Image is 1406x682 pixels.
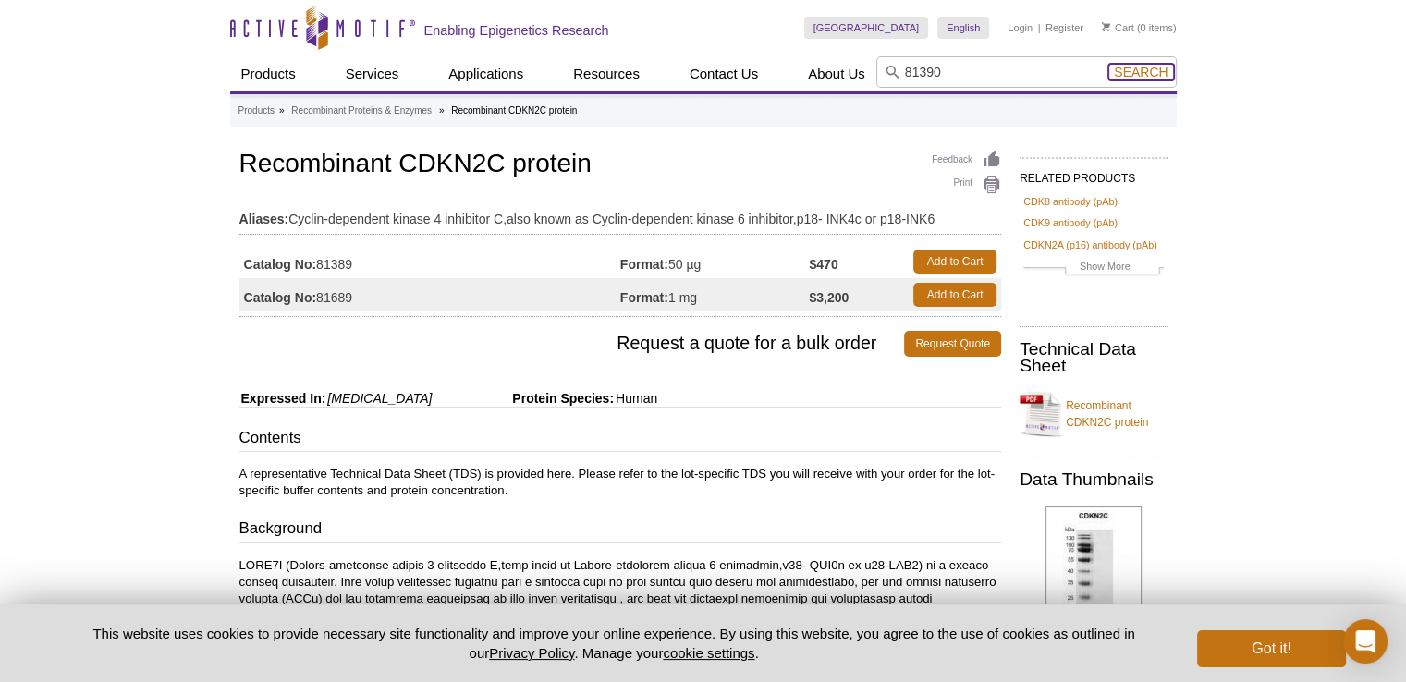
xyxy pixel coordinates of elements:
button: Search [1108,64,1173,80]
h3: Contents [239,427,1001,453]
a: Login [1008,21,1033,34]
li: » [439,105,445,116]
p: This website uses cookies to provide necessary site functionality and improve your online experie... [61,624,1168,663]
a: CDK8 antibody (pAb) [1023,193,1118,210]
span: Request a quote for a bulk order [239,331,905,357]
button: cookie settings [663,645,754,661]
span: Search [1114,65,1168,79]
img: Recombinant CDKN2C protein [1045,506,1142,651]
strong: Aliases: [239,211,289,227]
td: 81389 [239,245,620,278]
h2: RELATED PRODUCTS [1020,157,1168,190]
span: Protein Species: [435,391,614,406]
a: English [937,17,989,39]
i: [MEDICAL_DATA] [327,391,432,406]
strong: Format: [620,256,668,273]
a: Request Quote [904,331,1001,357]
a: Show More [1023,258,1164,279]
a: Products [238,103,275,119]
li: Recombinant CDKN2C protein [451,105,577,116]
a: Add to Cart [913,283,996,307]
a: Feedback [932,150,1001,170]
img: Your Cart [1102,22,1110,31]
h3: Background [239,518,1001,543]
a: Cart [1102,21,1134,34]
a: Services [335,56,410,91]
td: 50 µg [620,245,810,278]
a: Register [1045,21,1083,34]
a: Recombinant Proteins & Enzymes [291,103,432,119]
a: Applications [437,56,534,91]
a: About Us [797,56,876,91]
strong: Catalog No: [244,289,317,306]
a: Print [932,175,1001,195]
span: Human [614,391,657,406]
button: Got it! [1197,630,1345,667]
a: Contact Us [679,56,769,91]
a: CDK9 antibody (pAb) [1023,214,1118,231]
div: Open Intercom Messenger [1343,619,1388,664]
a: Resources [562,56,651,91]
p: A representative Technical Data Sheet (TDS) is provided here. Please refer to the lot-specific TD... [239,466,1001,499]
strong: Format: [620,289,668,306]
h2: Technical Data Sheet [1020,341,1168,374]
strong: $470 [809,256,837,273]
h1: Recombinant CDKN2C protein [239,150,1001,181]
a: Products [230,56,307,91]
span: Expressed In: [239,391,326,406]
li: » [279,105,285,116]
strong: $3,200 [809,289,849,306]
a: Privacy Policy [489,645,574,661]
li: (0 items) [1102,17,1177,39]
td: 1 mg [620,278,810,311]
td: 81689 [239,278,620,311]
a: CDKN2A (p16) antibody (pAb) [1023,237,1157,253]
h2: Enabling Epigenetics Research [424,22,609,39]
a: Recombinant CDKN2C protein [1020,386,1168,442]
a: Add to Cart [913,250,996,274]
li: | [1038,17,1041,39]
input: Keyword, Cat. No. [876,56,1177,88]
a: [GEOGRAPHIC_DATA] [804,17,929,39]
td: Cyclin-dependent kinase 4 inhibitor C,also known as Cyclin-dependent kinase 6 inhibitor,p18- INK4... [239,200,1001,229]
strong: Catalog No: [244,256,317,273]
h2: Data Thumbnails [1020,471,1168,488]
